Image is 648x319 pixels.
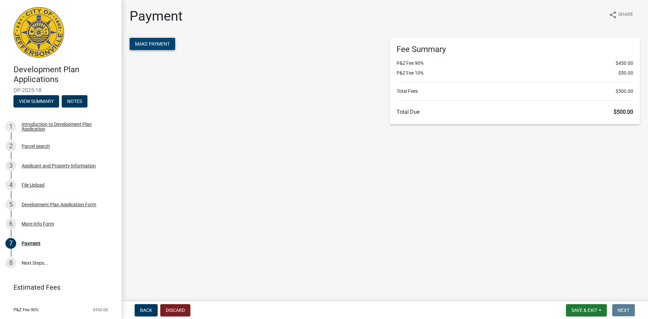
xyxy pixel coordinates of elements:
button: Discard [160,304,190,316]
button: Save & Exit [566,304,607,316]
div: 6 [5,218,16,229]
span: Save & Exit [571,308,597,313]
span: Share [618,11,633,19]
div: More Info Form [22,221,54,226]
div: File Upload [22,183,45,187]
button: Notes [62,95,87,107]
button: Make Payment [130,38,175,50]
span: $50.00 [618,70,633,77]
button: View Summary [13,95,59,107]
span: $500.00 [616,88,633,95]
span: Next [618,308,629,313]
wm-modal-confirm: Summary [13,99,59,104]
span: Make Payment [135,41,170,47]
h6: Total Due [397,109,633,115]
div: Parcel search [22,144,50,149]
h1: Payment [130,8,183,24]
div: Introduction to Development Plan Application [22,122,111,131]
a: Estimated Fees [5,281,111,294]
button: Next [612,304,635,316]
div: 3 [5,160,16,171]
span: P&Z Fee 90% [13,308,39,312]
wm-modal-confirm: Notes [62,99,87,104]
img: City of Jeffersonville, Indiana [13,7,64,58]
div: 4 [5,180,16,190]
span: DP-2025-18 [13,87,108,94]
i: share [609,11,617,19]
li: Total Fees [397,88,633,95]
div: Development Plan Application Form [22,202,96,207]
div: 2 [5,141,16,152]
button: Back [135,304,158,316]
h4: Development Plan Applications [13,65,116,84]
h6: Fee Summary [397,45,633,54]
span: $450.00 [616,60,633,67]
span: Back [140,308,152,313]
div: Applicant and Property Information [22,163,96,168]
li: P&Z Fee 10% [397,70,633,77]
div: 1 [5,121,16,132]
button: shareShare [603,8,639,21]
span: $450.00 [93,308,108,312]
div: Payment [22,241,40,246]
li: P&Z Fee 90% [397,60,633,67]
div: 7 [5,238,16,249]
div: 8 [5,258,16,268]
span: $500.00 [614,109,633,115]
div: 5 [5,199,16,210]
